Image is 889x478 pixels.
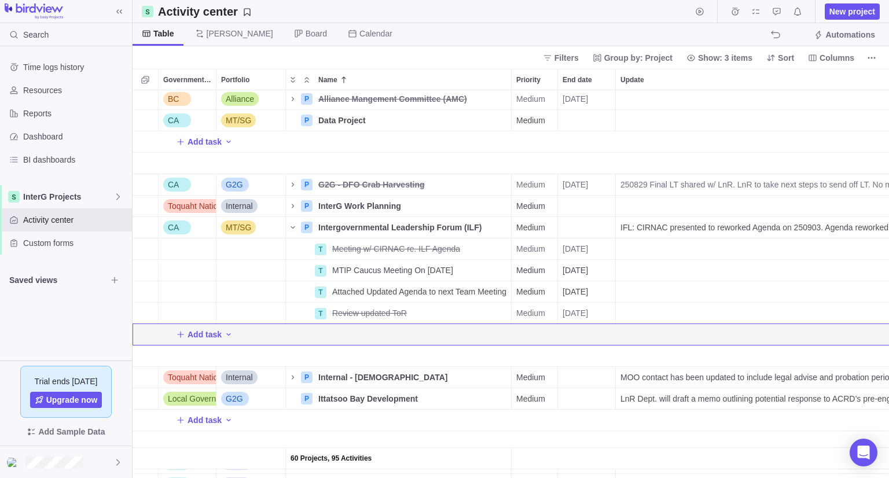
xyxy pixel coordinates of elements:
div: End date [558,153,616,174]
a: Notifications [789,9,806,18]
div: Name [286,110,512,131]
div: Portfolio [216,196,286,217]
div: Priority [512,431,558,453]
span: Columns [820,52,854,64]
div: End date [558,89,616,110]
div: Portfolio [216,281,286,303]
span: G2G [226,393,243,405]
div: Priority [512,367,558,388]
div: Internal [216,196,285,216]
div: Local Government (ACRD) [159,388,216,409]
span: Alliance [226,93,254,105]
div: Medium [512,238,557,259]
span: Priority [516,74,541,86]
div: 60 Projects, 95 Activities [286,448,511,469]
div: Meeting w/ CIRNAC re. ILF Agenda [328,238,511,259]
div: Portfolio [216,367,286,388]
div: Internal - Employment Contract [314,367,511,388]
span: MTIP Caucus Meeting On [DATE] [332,264,453,276]
a: My assignments [748,9,764,18]
span: Meeting w/ CIRNAC re. ILF Agenda [332,243,460,255]
div: Priority [512,153,558,174]
span: New project [829,6,875,17]
div: Medium [512,196,557,216]
div: Government Level [159,281,216,303]
span: Activity center [23,214,127,226]
div: Portfolio [216,217,286,238]
a: Approval requests [769,9,785,18]
span: Resources [23,84,127,96]
span: Add activity [224,134,233,150]
div: Name [286,153,512,174]
div: Government Level [159,431,216,453]
span: Local Government (ACRD) [168,393,265,405]
span: Saved views [9,274,106,286]
span: Upgrade now [46,394,98,406]
span: Automations [825,29,875,41]
div: Review updated ToR [328,303,511,323]
span: Add task [176,412,222,428]
div: Intergovernmental Leadership Forum (ILF) [314,217,511,238]
span: Browse views [106,272,123,288]
div: Portfolio [216,89,286,110]
span: Group by: Project [604,52,673,64]
span: Show: 3 items [682,50,757,66]
span: BI dashboards [23,154,127,166]
div: Name [286,174,512,196]
div: G2G [216,388,285,409]
span: Sort [778,52,794,64]
span: Add task [188,329,222,340]
div: Name [286,196,512,217]
span: Table [153,28,174,39]
div: Medium [512,260,557,281]
span: Approval requests [769,3,785,20]
div: Medium [512,367,557,388]
span: BC [168,93,179,105]
span: Government Level [163,74,211,86]
span: InterG Work Planning [318,200,401,212]
div: Portfolio [216,388,286,410]
span: Show: 3 items [698,52,752,64]
div: Name [286,431,512,453]
span: Medium [516,115,545,126]
span: Add task [188,414,222,426]
span: Group by: Project [588,50,677,66]
div: Name [314,69,511,90]
div: CA [159,110,216,131]
div: Name [286,260,512,281]
div: Name [286,448,512,469]
span: Sort [762,50,799,66]
span: My assignments [748,3,764,20]
span: Toquaht Nation [168,372,222,383]
div: Priority [512,238,558,260]
span: Time logs [727,3,743,20]
div: MTIP Caucus Meeting On Sept. 10 [328,260,511,281]
div: End date [558,260,616,281]
span: Filters [538,50,583,66]
div: End date [558,110,616,131]
div: P [301,93,313,105]
span: Add Sample Data [38,425,105,439]
img: logo [5,3,63,20]
span: Custom forms [23,237,127,249]
div: End date [558,303,616,324]
span: Name [318,74,337,86]
span: Update [620,74,644,86]
span: Columns [803,50,859,66]
div: Priority [512,281,558,303]
span: [DATE] [563,93,588,105]
span: Upgrade now [30,392,102,408]
div: Priority [512,196,558,217]
div: Alliance Mangement Committee (AMC) [314,89,511,109]
div: Government Level [159,89,216,110]
div: T [315,308,326,319]
div: InterG Work Planning [314,196,511,216]
div: Priority [512,345,558,367]
div: Government Level [159,196,216,217]
div: Medium [512,110,557,131]
span: [DATE] [563,264,588,276]
div: End date [558,174,616,196]
span: Selection mode [137,72,153,88]
span: InterG Projects [23,191,113,203]
div: Portfolio [216,238,286,260]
